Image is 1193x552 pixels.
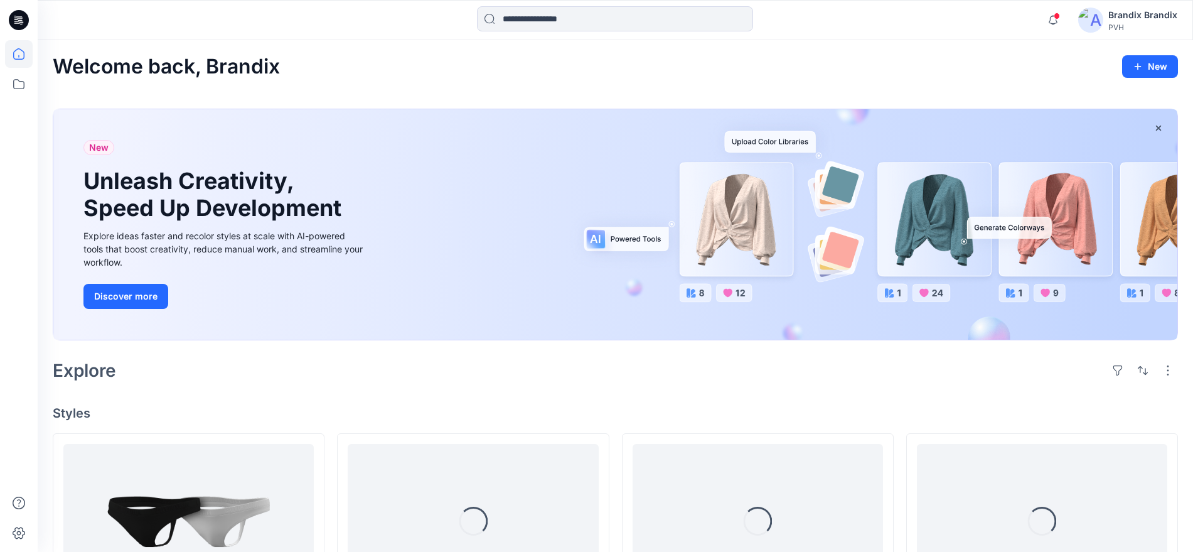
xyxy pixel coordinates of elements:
[53,55,280,78] h2: Welcome back, Brandix
[83,284,168,309] button: Discover more
[83,229,366,269] div: Explore ideas faster and recolor styles at scale with AI-powered tools that boost creativity, red...
[1078,8,1103,33] img: avatar
[1108,8,1177,23] div: Brandix Brandix
[83,168,347,222] h1: Unleash Creativity, Speed Up Development
[1122,55,1178,78] button: New
[83,284,366,309] a: Discover more
[89,140,109,155] span: New
[53,360,116,381] h2: Explore
[53,406,1178,421] h4: Styles
[1108,23,1177,32] div: PVH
